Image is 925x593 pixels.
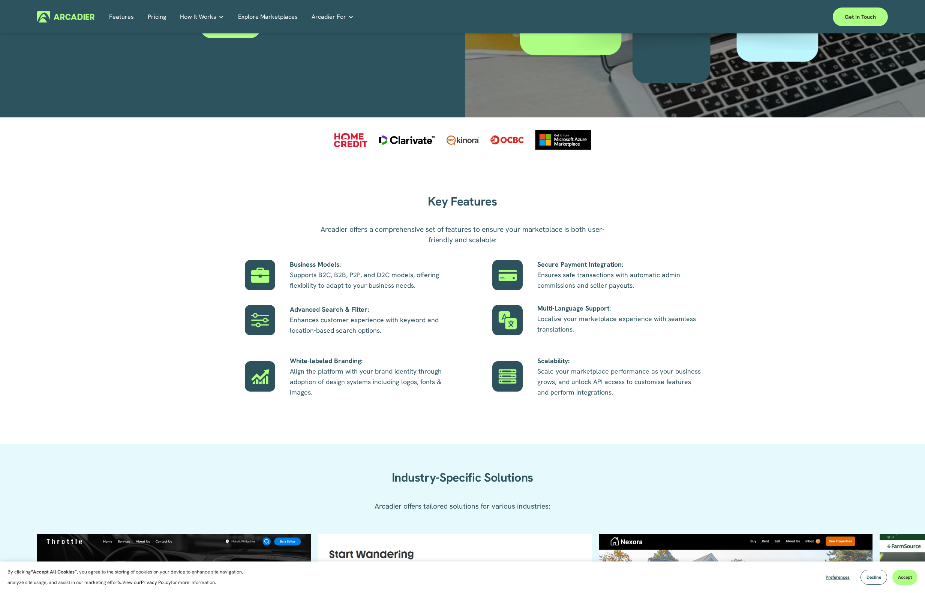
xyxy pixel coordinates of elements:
strong: White-labeled Branding: [290,356,363,365]
strong: Business Models: [290,260,341,269]
a: folder dropdown [180,11,224,23]
strong: Key Features [428,194,497,209]
p: Enhances customer experience with keyword and location-based search options. [290,304,455,336]
strong: “Accept All Cookies” [31,569,77,575]
img: Arcadier [37,11,94,23]
p: Ensures safe transactions with automatic admin commissions and seller payouts. [537,259,703,291]
p: Arcadier offers a comprehensive set of features to ensure your marketplace is both user-friendly ... [312,224,612,245]
a: Explore Marketplaces [238,11,298,23]
strong: Scalability: [537,356,570,365]
p: Align the platform with your brand identity through adoption of design systems including logos, f... [290,356,455,398]
a: Privacy Policy [141,579,171,585]
iframe: Chat Widget [888,557,925,593]
span: Decline [867,574,881,580]
strong: Multi-Language Support: [537,304,611,312]
p: Supports B2C, B2B, P2P, and D2C models, offering flexibility to adapt to your business needs. [290,259,455,291]
a: Pricing [148,11,166,23]
button: Decline [861,570,887,585]
p: Localize your marketplace experience with seamless translations. [537,303,703,335]
span: Arcadier For [312,12,346,22]
strong: Advanced Search & Filter: [290,305,369,314]
strong: Secure Payment Integration: [537,260,623,269]
p: Scale your marketplace performance as your business grows, and unlock API access to customise fea... [537,356,703,398]
span: Preferences [826,574,850,580]
button: Preferences [820,570,855,585]
h2: Industry-Specific Solutions [357,470,568,485]
a: folder dropdown [312,11,354,23]
span: Arcadier offers tailored solutions for various industries: [375,501,550,511]
span: How It Works [180,12,216,22]
p: By clicking , you agree to the storing of cookies on your device to enhance site navigation, anal... [7,567,251,588]
a: Get in touch [833,8,888,26]
a: Features [109,11,134,23]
